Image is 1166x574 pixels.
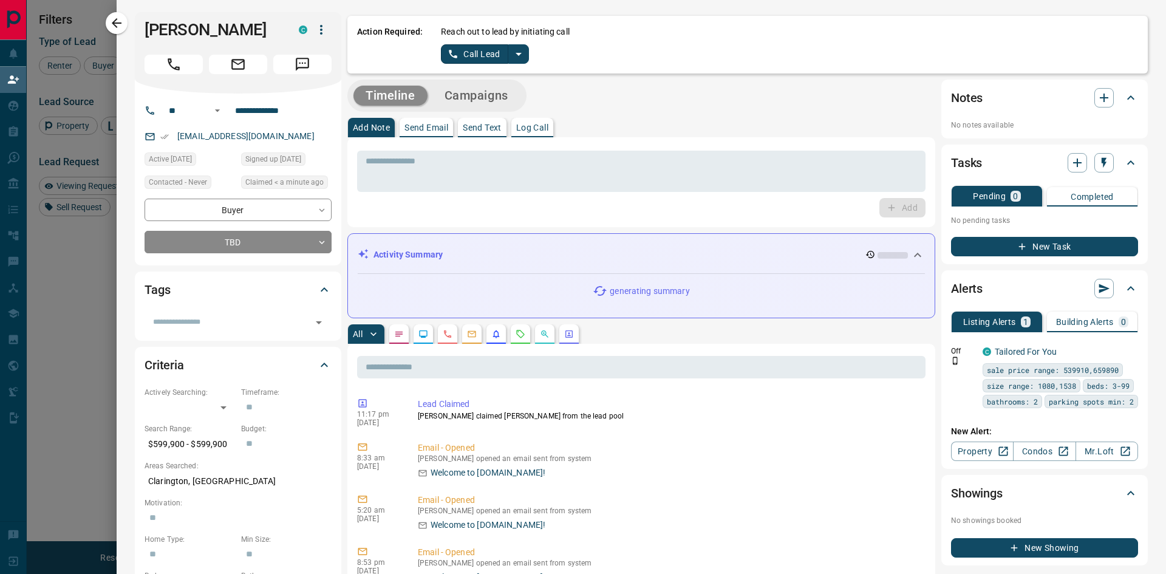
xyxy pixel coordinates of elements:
div: condos.ca [299,26,307,34]
p: Areas Searched: [145,460,332,471]
p: Pending [973,192,1006,200]
p: Actively Searching: [145,387,235,398]
span: bathrooms: 2 [987,395,1038,408]
div: split button [441,44,529,64]
div: Showings [951,479,1138,508]
p: 5:20 am [357,506,400,514]
a: Condos [1013,442,1076,461]
p: Email - Opened [418,442,921,454]
div: Tags [145,275,332,304]
p: Send Email [404,123,448,132]
svg: Notes [394,329,404,339]
span: Message [273,55,332,74]
span: Active [DATE] [149,153,192,165]
p: Home Type: [145,534,235,545]
p: Welcome to [DOMAIN_NAME]! [431,466,545,479]
h1: [PERSON_NAME] [145,20,281,39]
p: Motivation: [145,497,332,508]
p: Send Text [463,123,502,132]
svg: Opportunities [540,329,550,339]
p: generating summary [610,285,689,298]
h2: Showings [951,483,1003,503]
p: Timeframe: [241,387,332,398]
button: Open [210,103,225,118]
p: Email - Opened [418,546,921,559]
div: Fri Oct 10 2025 [145,152,235,169]
h2: Notes [951,88,983,108]
div: Notes [951,83,1138,112]
div: Criteria [145,350,332,380]
p: [PERSON_NAME] opened an email sent from system [418,454,921,463]
span: sale price range: 539910,659890 [987,364,1119,376]
p: Activity Summary [373,248,443,261]
button: New Showing [951,538,1138,558]
div: Fri Oct 10 2025 [241,152,332,169]
p: [DATE] [357,514,400,523]
p: Budget: [241,423,332,434]
p: Welcome to [DOMAIN_NAME]! [431,519,545,531]
p: 8:33 am [357,454,400,462]
h2: Criteria [145,355,184,375]
span: beds: 3-99 [1087,380,1130,392]
p: No pending tasks [951,211,1138,230]
p: No showings booked [951,515,1138,526]
span: Contacted - Never [149,176,207,188]
button: New Task [951,237,1138,256]
button: Timeline [353,86,428,106]
p: 0 [1013,192,1018,200]
p: [PERSON_NAME] opened an email sent from system [418,507,921,515]
a: [EMAIL_ADDRESS][DOMAIN_NAME] [177,131,315,141]
svg: Lead Browsing Activity [418,329,428,339]
div: Mon Oct 13 2025 [241,176,332,193]
p: $599,900 - $599,900 [145,434,235,454]
div: TBD [145,231,332,253]
span: size range: 1080,1538 [987,380,1076,392]
p: Clarington, [GEOGRAPHIC_DATA] [145,471,332,491]
svg: Calls [443,329,452,339]
svg: Agent Actions [564,329,574,339]
svg: Listing Alerts [491,329,501,339]
p: Add Note [353,123,390,132]
div: Activity Summary [358,244,925,266]
p: Completed [1071,193,1114,201]
button: Call Lead [441,44,508,64]
span: Claimed < a minute ago [245,176,324,188]
div: Alerts [951,274,1138,303]
h2: Tasks [951,153,982,173]
p: Log Call [516,123,548,132]
p: [DATE] [357,419,400,427]
span: Email [209,55,267,74]
h2: Tags [145,280,170,299]
a: Tailored For You [995,347,1057,357]
a: Mr.Loft [1076,442,1138,461]
p: Building Alerts [1056,318,1114,326]
p: All [353,330,363,338]
div: condos.ca [983,347,991,356]
span: Signed up [DATE] [245,153,301,165]
a: Property [951,442,1014,461]
p: New Alert: [951,425,1138,438]
h2: Alerts [951,279,983,298]
p: 0 [1121,318,1126,326]
p: Search Range: [145,423,235,434]
div: Tasks [951,148,1138,177]
svg: Email Verified [160,132,169,141]
p: Min Size: [241,534,332,545]
button: Campaigns [432,86,520,106]
p: Reach out to lead by initiating call [441,26,570,38]
p: [DATE] [357,462,400,471]
svg: Emails [467,329,477,339]
p: No notes available [951,120,1138,131]
p: Action Required: [357,26,423,64]
p: Off [951,346,975,357]
p: 8:53 pm [357,558,400,567]
span: Call [145,55,203,74]
p: Listing Alerts [963,318,1016,326]
p: 11:17 pm [357,410,400,419]
p: 1 [1023,318,1028,326]
p: [PERSON_NAME] claimed [PERSON_NAME] from the lead pool [418,411,921,422]
p: Email - Opened [418,494,921,507]
div: Buyer [145,199,332,221]
svg: Requests [516,329,525,339]
svg: Push Notification Only [951,357,960,365]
